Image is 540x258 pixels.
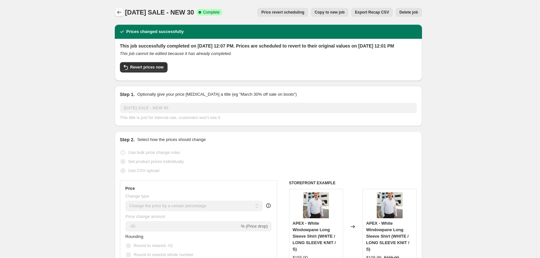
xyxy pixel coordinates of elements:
span: Price revert scheduling [261,10,304,15]
button: Export Recap CSV [351,8,393,17]
span: Change type [125,194,149,199]
span: [DATE] SALE - NEW 30 [125,9,194,16]
button: Copy to new job [311,8,349,17]
img: WNDLSK42-100-1-CROPPED1_80x.jpg [377,192,403,218]
i: This job cannot be edited because it has already completed. [120,51,232,56]
button: Delete job [395,8,422,17]
span: % (Price drop) [241,224,268,229]
span: Use bulk price change rules [128,150,180,155]
span: Export Recap CSV [355,10,389,15]
button: Price change jobs [115,8,124,17]
span: Complete [203,10,220,15]
h2: Step 1. [120,91,135,98]
button: Price revert scheduling [257,8,308,17]
h2: This job successfully completed on [DATE] 12:07 PM. Prices are scheduled to revert to their origi... [120,43,417,49]
input: -15 [125,221,240,231]
p: Select how the prices should change [137,136,206,143]
span: Round to nearest .01 [134,243,173,248]
span: Delete job [399,10,418,15]
span: APEX - White Windowpane Long Sleeve Shirt (WHITE / LONG SLEEVE KNIT / S) [293,221,336,252]
span: Rounding [125,234,144,239]
h6: STOREFRONT EXAMPLE [289,180,417,186]
div: help [265,202,272,209]
span: This title is just for internal use, customers won't see it [120,115,220,120]
h3: Price [125,186,135,191]
span: Copy to new job [315,10,345,15]
span: Price change amount [125,214,165,219]
span: Set product prices individually [128,159,184,164]
button: Revert prices now [120,62,167,72]
h2: Prices changed successfully [126,28,184,35]
p: Optionally give your price [MEDICAL_DATA] a title (eg "March 30% off sale on boots") [137,91,297,98]
span: Use CSV upload [128,168,159,173]
input: 30% off holiday sale [120,103,417,113]
img: WNDLSK42-100-1-CROPPED1_80x.jpg [303,192,329,218]
span: Round to nearest whole number [134,252,194,257]
h2: Step 2. [120,136,135,143]
span: Revert prices now [130,65,164,70]
span: APEX - White Windowpane Long Sleeve Shirt (WHITE / LONG SLEEVE KNIT / S) [366,221,409,252]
